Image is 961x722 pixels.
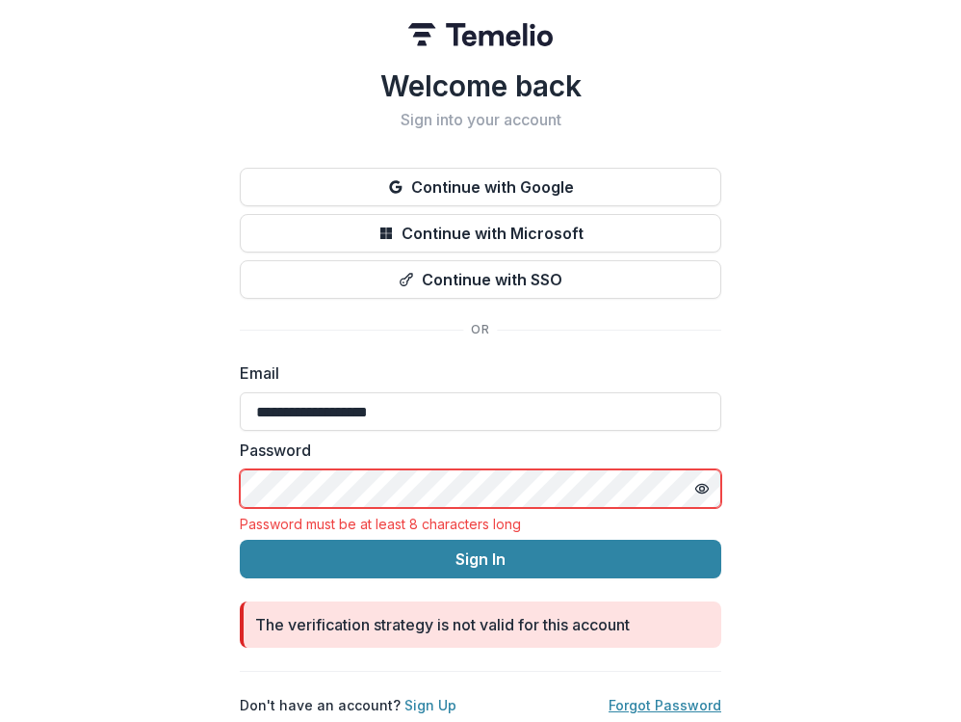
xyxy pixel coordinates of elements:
h1: Welcome back [240,68,721,103]
button: Toggle password visibility [687,473,717,504]
button: Sign In [240,540,721,578]
p: Don't have an account? [240,695,456,715]
label: Password [240,439,710,462]
img: Temelio [408,23,553,46]
a: Sign Up [404,697,456,713]
label: Email [240,361,710,385]
a: Forgot Password [609,697,721,713]
button: Continue with SSO [240,260,721,299]
h2: Sign into your account [240,111,721,129]
div: Password must be at least 8 characters long [240,516,721,532]
button: Continue with Google [240,168,721,206]
div: The verification strategy is not valid for this account [255,613,630,636]
button: Continue with Microsoft [240,214,721,253]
